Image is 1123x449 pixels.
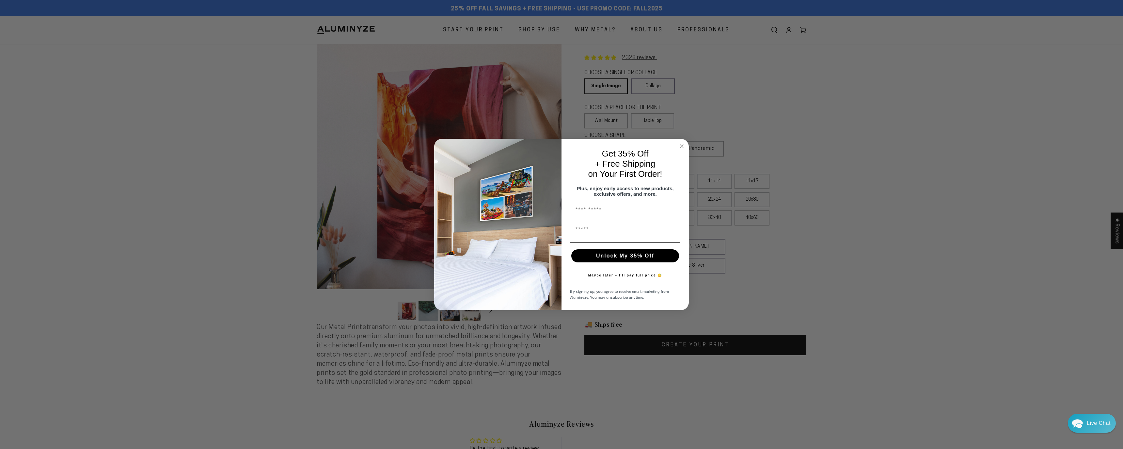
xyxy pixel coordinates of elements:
span: By signing up, you agree to receive email marketing from Aluminyze. You may unsubscribe anytime. [570,289,669,300]
button: Unlock My 35% Off [571,249,679,262]
img: underline [570,242,680,243]
img: 728e4f65-7e6c-44e2-b7d1-0292a396982f.jpeg [434,139,561,310]
button: Maybe later – I’ll pay full price 😅 [585,269,666,282]
button: Close dialog [678,142,686,150]
span: + Free Shipping [595,159,655,169]
span: Plus, enjoy early access to new products, exclusive offers, and more. [577,186,674,197]
div: Contact Us Directly [1087,414,1111,433]
div: Chat widget toggle [1068,414,1116,433]
span: Get 35% Off [602,149,649,158]
span: on Your First Order! [588,169,662,179]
